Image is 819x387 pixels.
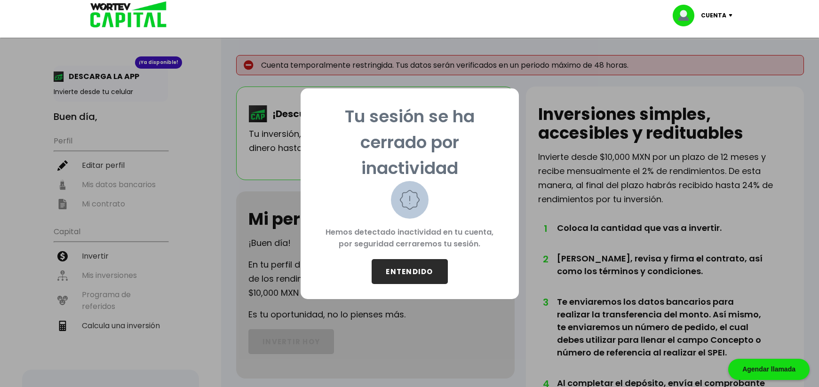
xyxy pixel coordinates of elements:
[728,359,810,380] div: Agendar llamada
[316,103,504,181] p: Tu sesión se ha cerrado por inactividad
[673,5,701,26] img: profile-image
[316,219,504,259] p: Hemos detectado inactividad en tu cuenta, por seguridad cerraremos tu sesión.
[372,259,448,284] button: ENTENDIDO
[726,14,739,17] img: icon-down
[701,8,726,23] p: Cuenta
[391,181,429,219] img: warning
